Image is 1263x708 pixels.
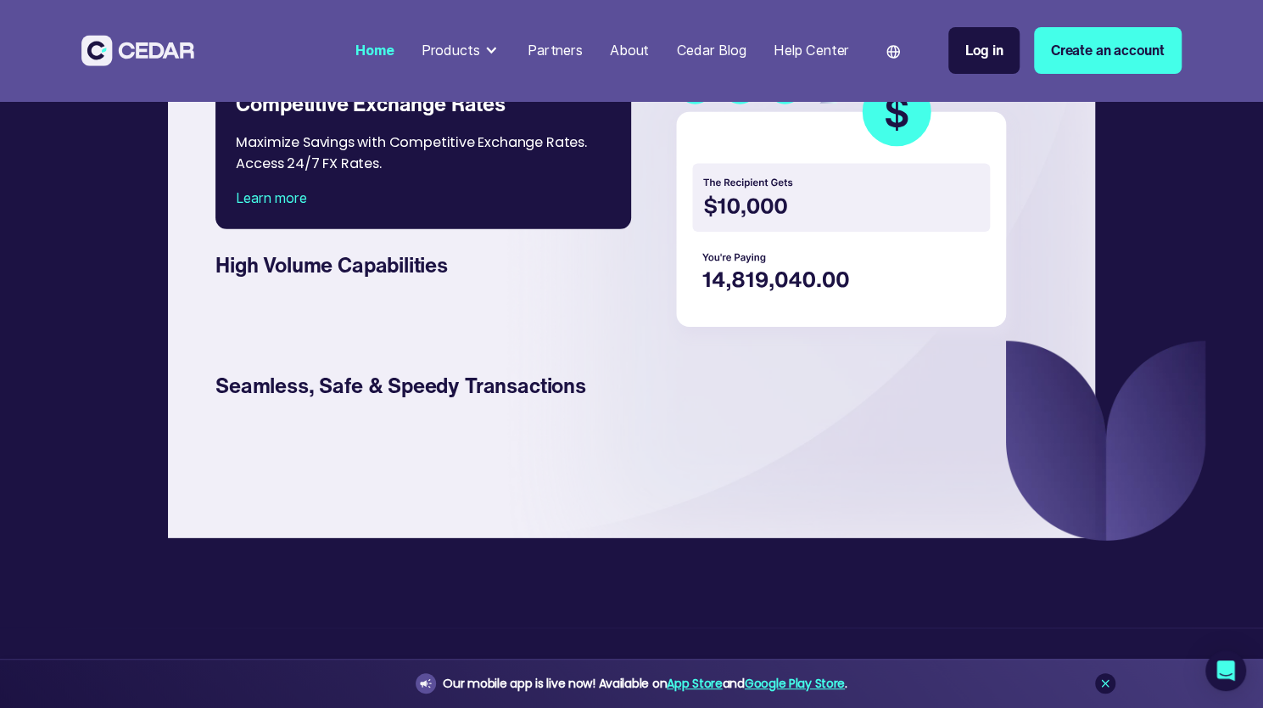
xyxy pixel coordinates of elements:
[886,45,900,59] img: world icon
[521,31,590,69] a: Partners
[236,88,611,119] div: Competitive Exchange Rates
[965,40,1003,60] div: Log in
[1205,650,1246,691] div: Open Intercom Messenger
[355,40,394,60] div: Home
[668,67,1021,346] img: currency transaction
[422,40,480,60] div: Products
[603,31,656,69] a: About
[349,31,400,69] a: Home
[215,370,611,401] div: Seamless, Safe & Speedy Transactions
[676,40,746,60] div: Cedar Blog
[443,673,847,694] div: Our mobile app is live now! Available on and .
[215,250,611,280] div: High Volume Capabilities
[236,188,611,208] div: Learn more
[415,33,507,67] div: Products
[419,677,433,690] img: announcement
[745,675,845,692] a: Google Play Store
[767,31,856,69] a: Help Center
[669,31,752,69] a: Cedar Blog
[610,40,649,60] div: About
[948,27,1020,73] a: Log in
[774,40,849,60] div: Help Center
[667,675,722,692] a: App Store
[1034,27,1182,73] a: Create an account
[528,40,583,60] div: Partners
[236,119,612,188] div: Maximize Savings with Competitive Exchange Rates. Access 24/7 FX Rates.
